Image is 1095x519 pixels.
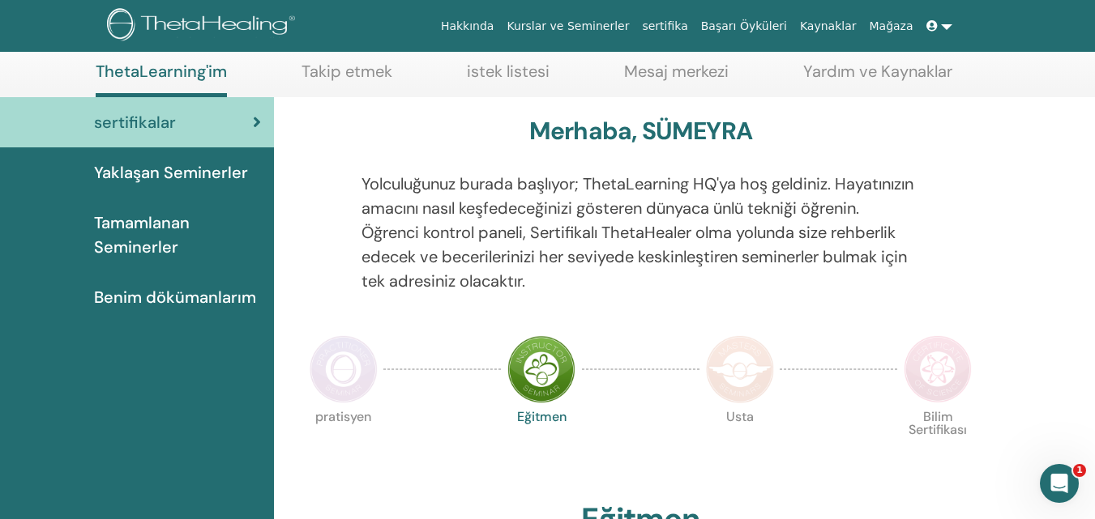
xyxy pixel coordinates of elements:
[500,11,635,41] a: Kurslar ve Seminerler
[507,411,575,479] p: Eğitmen
[107,8,301,45] img: logo.png
[635,11,694,41] a: sertifika
[467,62,550,93] a: istek listesi
[94,160,248,185] span: Yaklaşan Seminerler
[302,62,392,93] a: Takip etmek
[94,110,176,134] span: sertifikalar
[862,11,919,41] a: Mağaza
[706,335,774,403] img: Master
[706,411,774,479] p: Usta
[904,411,972,479] p: Bilim Sertifikası
[361,172,920,293] p: Yolculuğunuz burada başlıyor; ThetaLearning HQ'ya hoş geldiniz. Hayatınızın amacını nasıl keşfede...
[695,11,793,41] a: Başarı Öyküleri
[803,62,952,93] a: Yardım ve Kaynaklar
[507,335,575,403] img: Instructor
[904,335,972,403] img: Certificate of Science
[529,117,752,146] h3: Merhaba, SÜMEYRA
[1073,464,1086,477] span: 1
[434,11,501,41] a: Hakkında
[624,62,729,93] a: Mesaj merkezi
[94,211,261,259] span: Tamamlanan Seminerler
[793,11,863,41] a: Kaynaklar
[94,285,256,309] span: Benim dökümanlarım
[310,335,378,403] img: Practitioner
[1040,464,1079,503] iframe: Intercom live chat
[96,62,227,97] a: ThetaLearning'im
[310,411,378,479] p: pratisyen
